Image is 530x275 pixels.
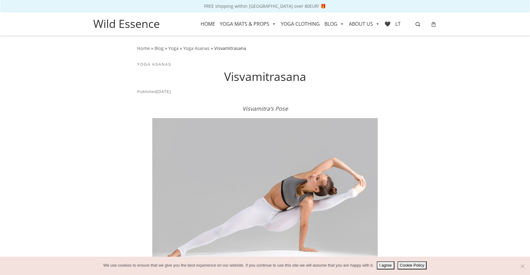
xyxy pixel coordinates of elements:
a: HOME [201,16,215,32]
span: » [211,45,213,51]
a: LT [395,16,401,32]
a: 🖤 [384,16,391,32]
a: Yoga Asanas [183,45,210,51]
a: Wild Essence [93,16,160,32]
div: FREE shipping within [GEOGRAPHIC_DATA] over 80EUR! 🎁 [6,2,524,10]
a: Yoga Asanas [137,61,172,68]
span: » [180,45,182,51]
a: BLOG [324,16,344,32]
img: Visvamitra Pose benefits [152,118,378,268]
a: Blog [154,45,164,51]
button: I agree [377,261,394,269]
a: YOGA CLOTHING [281,16,320,32]
a: YOGA MATS & PROPS [220,16,276,32]
span: » [151,45,153,51]
span: Yoga Asanas [137,62,172,67]
a: Yoga [168,45,179,51]
h1: Visvamitrasana [137,68,393,85]
em: Visvamitra’s Pose [242,105,288,112]
span: Published [137,90,171,94]
button: Cookie Policy [397,261,427,269]
a: ABOUT US [349,16,380,32]
span: Visvamitrasana [214,45,246,51]
span: » [165,45,167,51]
a: [DATE] [157,90,171,94]
a: Home [137,45,150,51]
span: No [519,263,525,269]
span: We use cookies to ensure that we give you the best experience on our website. If you continue to ... [103,262,374,268]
